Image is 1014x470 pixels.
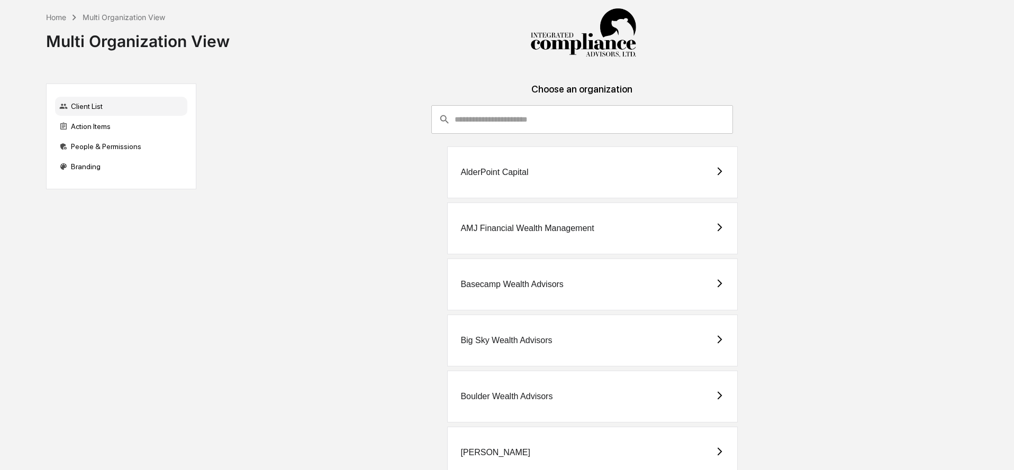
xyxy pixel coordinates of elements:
[55,97,187,116] div: Client List
[83,13,165,22] div: Multi Organization View
[46,23,230,51] div: Multi Organization View
[460,280,563,289] div: Basecamp Wealth Advisors
[460,168,528,177] div: AlderPoint Capital
[55,117,187,136] div: Action Items
[460,224,594,233] div: AMJ Financial Wealth Management
[431,105,733,134] div: consultant-dashboard__filter-organizations-search-bar
[980,435,1009,464] iframe: Open customer support
[530,8,636,58] img: Integrated Compliance Advisors
[55,157,187,176] div: Branding
[205,84,958,105] div: Choose an organization
[460,448,530,457] div: [PERSON_NAME]
[55,137,187,156] div: People & Permissions
[46,13,66,22] div: Home
[460,336,552,345] div: Big Sky Wealth Advisors
[460,392,553,401] div: Boulder Wealth Advisors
